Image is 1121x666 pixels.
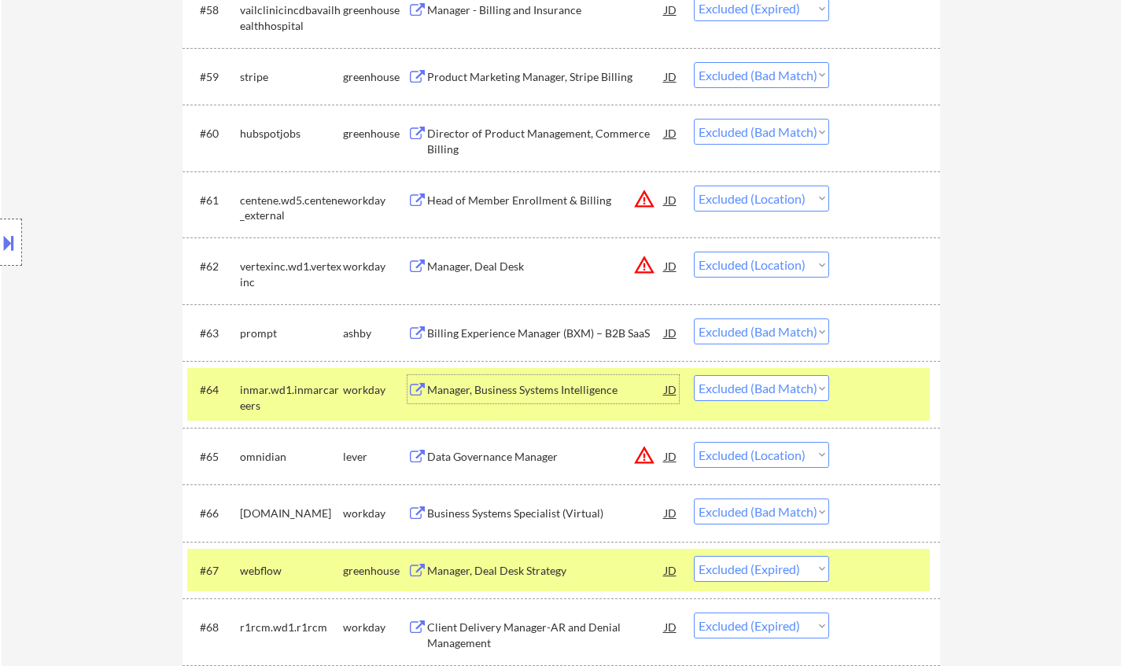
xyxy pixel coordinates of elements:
div: JD [663,119,679,147]
div: #59 [200,69,227,85]
div: JD [663,442,679,470]
div: stripe [240,69,343,85]
div: Head of Member Enrollment & Billing [427,193,665,208]
div: #64 [200,382,227,398]
div: JD [663,556,679,584]
div: workday [343,193,407,208]
div: JD [663,252,679,280]
div: workday [343,382,407,398]
div: JD [663,375,679,403]
div: hubspotjobs [240,126,343,142]
div: JD [663,186,679,214]
div: Manager, Deal Desk Strategy [427,563,665,579]
div: JD [663,499,679,527]
div: workday [343,506,407,521]
div: r1rcm.wd1.r1rcm [240,620,343,635]
div: prompt [240,326,343,341]
div: webflow [240,563,343,579]
div: vertexinc.wd1.vertexinc [240,259,343,289]
div: Business Systems Specialist (Virtual) [427,506,665,521]
div: vailclinicincdbavailhealthhospital [240,2,343,33]
div: JD [663,318,679,347]
div: Manager, Deal Desk [427,259,665,274]
div: greenhouse [343,126,407,142]
div: inmar.wd1.inmarcareers [240,382,343,413]
div: greenhouse [343,563,407,579]
div: lever [343,449,407,465]
div: omnidian [240,449,343,465]
button: warning_amber [633,188,655,210]
div: Director of Product Management, Commerce Billing [427,126,665,156]
button: warning_amber [633,254,655,276]
div: ashby [343,326,407,341]
div: #58 [200,2,227,18]
div: Client Delivery Manager-AR and Denial Management [427,620,665,650]
div: Data Governance Manager [427,449,665,465]
div: #66 [200,506,227,521]
div: #68 [200,620,227,635]
div: #67 [200,563,227,579]
div: workday [343,259,407,274]
button: warning_amber [633,444,655,466]
div: Manager - Billing and Insurance [427,2,665,18]
div: greenhouse [343,2,407,18]
div: Product Marketing Manager, Stripe Billing [427,69,665,85]
div: Manager, Business Systems Intelligence [427,382,665,398]
div: JD [663,62,679,90]
div: Billing Experience Manager (BXM) – B2B SaaS [427,326,665,341]
div: #65 [200,449,227,465]
div: JD [663,613,679,641]
div: centene.wd5.centene_external [240,193,343,223]
div: workday [343,620,407,635]
div: greenhouse [343,69,407,85]
div: [DOMAIN_NAME] [240,506,343,521]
